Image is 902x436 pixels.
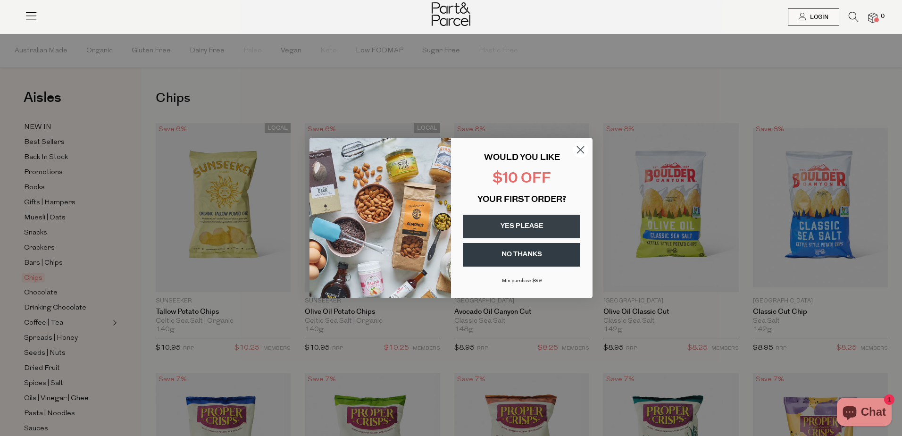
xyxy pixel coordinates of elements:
[432,2,470,26] img: Part&Parcel
[502,278,542,284] span: Min purchase $99
[477,196,566,204] span: YOUR FIRST ORDER?
[572,142,589,158] button: Close dialog
[788,8,839,25] a: Login
[463,215,580,238] button: YES PLEASE
[834,398,894,428] inbox-online-store-chat: Shopify online store chat
[808,13,828,21] span: Login
[463,243,580,267] button: NO THANKS
[878,12,887,21] span: 0
[309,138,451,298] img: 43fba0fb-7538-40bc-babb-ffb1a4d097bc.jpeg
[484,154,560,162] span: WOULD YOU LIKE
[493,172,551,186] span: $10 OFF
[868,13,877,23] a: 0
